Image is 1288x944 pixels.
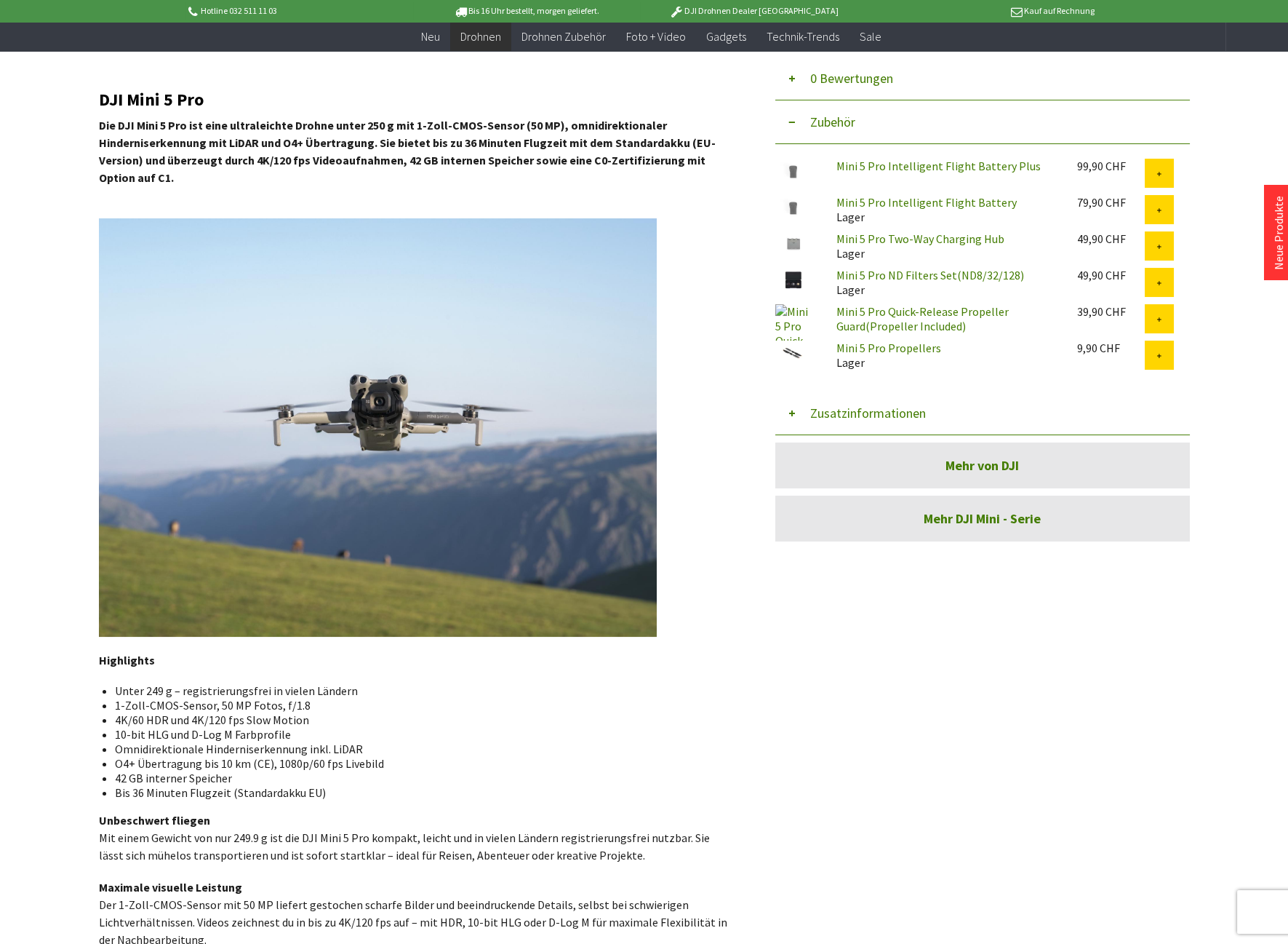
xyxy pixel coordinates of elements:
a: Mini 5 Pro Propellers [836,341,941,355]
a: Mehr DJI Mini - Serie [775,496,1190,542]
img: Mini 5 Pro Quick-Release Propeller Guard(Propeller Included) [775,304,812,341]
button: Zubehör [775,100,1190,144]
a: Mini 5 Pro Intelligent Flight Battery [836,195,1017,210]
a: Drohnen [450,22,511,52]
span: Drohnen [460,29,501,44]
strong: Unbeschwert fliegen [99,813,210,828]
a: Mini 5 Pro Two-Way Charging Hub [836,231,1004,246]
span: Gadgets [705,29,745,44]
span: Neu [421,29,440,44]
img: Mini 5 Pro Propellers [775,341,812,365]
img: Mini 5 Pro Two-Way Charging Hub [775,231,812,255]
a: Neu [411,22,450,52]
div: Lager [825,341,1065,370]
p: DJI Drohnen Dealer [GEOGRAPHIC_DATA] [640,2,867,20]
span: Foto + Video [626,29,685,44]
span: Drohnen Zubehör [521,29,606,44]
img: Mini 5 Pro Intelligent Flight Battery [775,195,812,219]
strong: Maximale visuelle Leistung [99,880,242,895]
a: Mini 5 Pro Intelligent Flight Battery Plus [836,159,1041,173]
div: Lager [825,231,1065,261]
a: Mini 5 Pro ND Filters Set(ND8/32/128) [836,268,1024,282]
div: Lager [825,268,1065,297]
li: O4+ Übertragung bis 10 km (CE), 1080p/60 fps Livebild [115,756,720,771]
div: 49,90 CHF [1077,231,1145,246]
a: Neue Produkte [1271,196,1286,270]
a: Sale [849,22,891,52]
li: Unter 249 g – registrierungsfrei in vielen Ländern [115,683,720,698]
p: Kauf auf Rechnung [868,2,1095,20]
a: Mini 5 Pro Quick-Release Propeller Guard(Propeller Included) [836,304,1009,333]
div: Lager [825,195,1065,224]
a: Technik-Trends [756,22,849,52]
span: Technik-Trends [766,29,839,44]
strong: Highlights [99,653,155,667]
button: Zusatzinformationen [775,392,1190,435]
a: Drohnen Zubehör [511,22,616,52]
div: 79,90 CHF [1077,195,1145,210]
p: Hotline 032 511 11 03 [185,2,412,20]
li: 1-Zoll-CMOS-Sensor, 50 MP Fotos, f/1.8 [115,698,720,713]
span: Sale [859,29,881,44]
div: 39,90 CHF [1077,304,1145,319]
a: Foto + Video [616,22,695,52]
a: Gadgets [695,22,756,52]
li: 4K/60 HDR und 4K/120 fps Slow Motion [115,713,720,727]
div: 9,90 CHF [1077,341,1145,355]
li: 10-bit HLG und D-Log M Farbprofile [115,727,720,742]
div: 49,90 CHF [1077,268,1145,282]
h2: DJI Mini 5 Pro [99,90,732,109]
div: 99,90 CHF [1077,159,1145,173]
li: Bis 36 Minuten Flugzeit (Standardakku EU) [115,785,720,800]
p: Bis 16 Uhr bestellt, morgen geliefert. [413,2,640,20]
img: Mini 5 Pro Intelligent Flight Battery Plus [775,159,812,183]
p: Mit einem Gewicht von nur 249.9 g ist die DJI Mini 5 Pro kompakt, leicht und in vielen Ländern re... [99,812,732,864]
strong: Die DJI Mini 5 Pro ist eine ultraleichte Drohne unter 250 g mit 1-Zoll-CMOS-Sensor (50 MP), omnid... [99,118,716,185]
li: 42 GB interner Speicher [115,771,720,785]
a: Mehr von DJI [775,443,1190,488]
button: 0 Bewertungen [775,57,1190,100]
img: Mini 5 Pro ND Filters Set(ND8/32/128) [775,268,812,292]
img: In-Flight-4-1 [99,218,657,637]
li: Omnidirektionale Hinderniserkennung inkl. LiDAR [115,742,720,756]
